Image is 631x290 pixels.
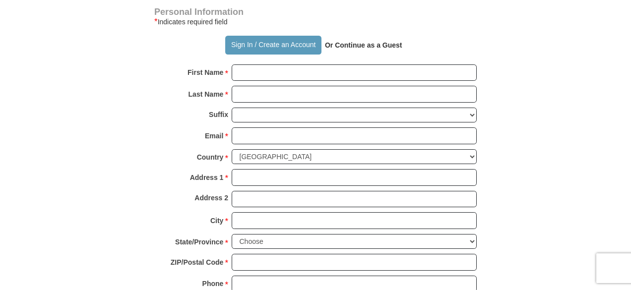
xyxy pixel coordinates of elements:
strong: Suffix [209,108,228,121]
strong: Address 2 [194,191,228,205]
strong: Last Name [189,87,224,101]
strong: First Name [188,65,223,79]
strong: State/Province [175,235,223,249]
h4: Personal Information [154,8,477,16]
strong: ZIP/Postal Code [171,255,224,269]
strong: City [210,214,223,228]
button: Sign In / Create an Account [225,36,321,55]
strong: Country [197,150,224,164]
strong: Address 1 [190,171,224,184]
div: Indicates required field [154,16,477,28]
strong: Or Continue as a Guest [325,41,402,49]
strong: Email [205,129,223,143]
